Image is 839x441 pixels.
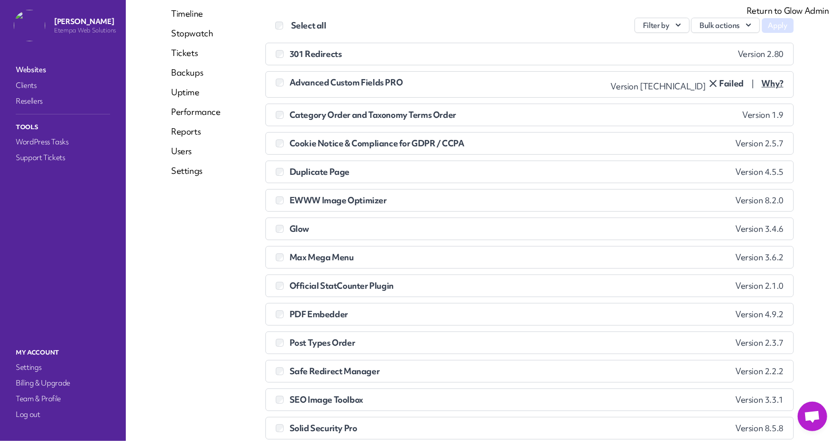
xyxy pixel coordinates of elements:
[14,392,112,406] a: Team & Profile
[171,126,221,138] a: Reports
[171,165,221,177] a: Settings
[171,47,221,59] a: Tickets
[798,402,827,431] a: Открытый чат
[289,394,363,405] span: SEO Image Toolbox
[14,408,112,421] a: Log out
[289,166,349,177] span: Duplicate Page
[744,79,762,88] span: |
[762,18,794,33] button: Apply
[289,49,342,59] span: 301 Redirects
[289,195,387,206] span: EWWW Image Optimizer
[171,86,221,98] a: Uptime
[54,17,116,27] p: [PERSON_NAME]
[707,78,744,89] span: Click here to remove it
[289,423,357,434] span: Solid Security Pro
[735,167,783,177] span: Version 4.5.5
[14,63,112,77] a: Websites
[762,79,783,88] span: Click here to see details
[14,135,112,149] a: WordPress Tasks
[289,110,456,120] span: Category Order and Taxonomy Terms Order
[747,5,829,16] a: Return to Glow Admin
[735,138,783,148] span: Version 2.5.7
[691,18,760,33] button: Bulk actions
[14,151,112,165] a: Support Tickets
[735,224,783,234] span: Version 3.4.6
[735,309,783,319] span: Version 4.9.2
[171,106,221,118] a: Performance
[14,360,112,374] a: Settings
[291,20,326,31] label: Select all
[289,77,403,88] span: Advanced Custom Fields PRO
[635,18,690,33] button: Filter by
[14,94,112,108] a: Resellers
[738,49,783,59] span: Version 2.80
[735,395,783,405] span: Version 3.3.1
[171,8,221,20] a: Timeline
[611,82,706,91] span: Version [TECHNICAL_ID]
[14,376,112,390] a: Billing & Upgrade
[289,337,355,348] span: Post Types Order
[54,27,116,34] p: Etempa Web Solutions
[14,120,112,133] p: Tools
[735,195,783,205] span: Version 8.2.0
[289,252,354,263] span: Max Mega Menu
[735,338,783,348] span: Version 2.3.7
[735,423,783,433] span: Version 8.5.8
[14,79,112,92] a: Clients
[14,346,112,358] p: My Account
[735,281,783,291] span: Version 2.1.0
[742,110,783,120] span: Version 1.9
[289,280,394,291] span: Official StatCounter Plugin
[735,252,783,262] span: Version 3.6.2
[289,366,380,377] span: Safe Redirect Manager
[289,138,464,149] span: Cookie Notice & Compliance for GDPR / CCPA
[171,28,221,39] a: Stopwatch
[289,223,309,234] span: Glow
[171,67,221,79] a: Backups
[735,366,783,376] span: Version 2.2.2
[171,145,221,157] a: Users
[289,309,348,320] span: PDF Embedder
